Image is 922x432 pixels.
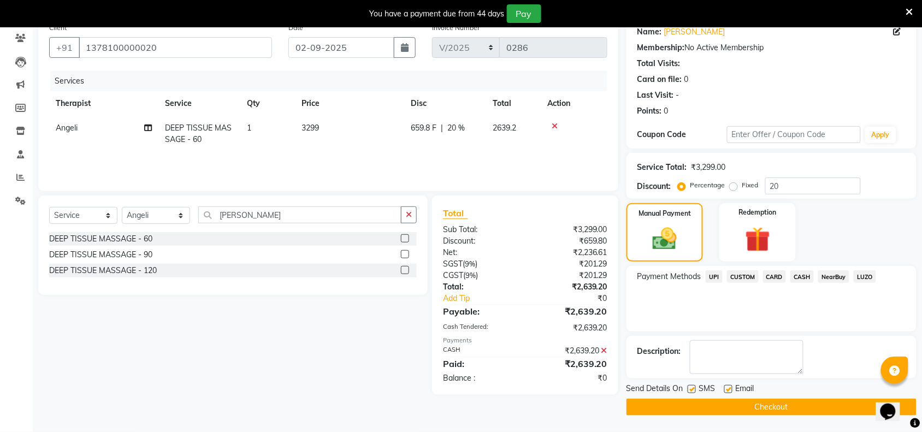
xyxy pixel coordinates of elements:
[540,293,616,304] div: ₹0
[525,235,616,247] div: ₹659.80
[637,42,685,54] div: Membership:
[699,383,716,397] span: SMS
[737,224,778,255] img: _gift.svg
[865,127,896,143] button: Apply
[435,305,525,318] div: Payable:
[639,209,691,218] label: Manual Payment
[486,91,541,116] th: Total
[56,123,78,133] span: Angeli
[637,181,671,192] div: Discount:
[411,122,436,134] span: 659.8 F
[465,271,476,280] span: 9%
[435,372,525,384] div: Balance :
[288,23,303,33] label: Date
[295,91,404,116] th: Price
[525,322,616,334] div: ₹2,639.20
[435,270,525,281] div: ( )
[404,91,486,116] th: Disc
[435,293,540,304] a: Add Tip
[727,126,861,143] input: Enter Offer / Coupon Code
[435,258,525,270] div: ( )
[525,281,616,293] div: ₹2,639.20
[507,4,541,23] button: Pay
[79,37,272,58] input: Search by Name/Mobile/Email/Code
[525,372,616,384] div: ₹0
[50,71,616,91] div: Services
[525,345,616,357] div: ₹2,639.20
[198,206,401,223] input: Search or Scan
[637,271,701,282] span: Payment Methods
[432,23,480,33] label: Invoice Number
[525,258,616,270] div: ₹201.29
[158,91,240,116] th: Service
[435,281,525,293] div: Total:
[49,249,152,261] div: DEEP TISSUE MASSAGE - 90
[247,123,251,133] span: 1
[706,270,723,283] span: UPI
[49,265,157,276] div: DEEP TISSUE MASSAGE - 120
[637,42,906,54] div: No Active Membership
[684,74,689,85] div: 0
[627,383,683,397] span: Send Details On
[525,247,616,258] div: ₹2,236.61
[49,233,152,245] div: DEEP TISSUE MASSAGE - 60
[443,208,468,219] span: Total
[443,259,463,269] span: SGST
[727,270,759,283] span: CUSTOM
[435,345,525,357] div: CASH
[435,322,525,334] div: Cash Tendered:
[664,105,669,117] div: 0
[165,123,232,144] span: DEEP TISSUE MASSAGE - 60
[525,224,616,235] div: ₹3,299.00
[637,26,662,38] div: Name:
[525,305,616,318] div: ₹2,639.20
[465,259,475,268] span: 9%
[739,208,777,217] label: Redemption
[691,162,726,173] div: ₹3,299.00
[49,37,80,58] button: +91
[676,90,679,101] div: -
[854,270,876,283] span: LUZO
[435,247,525,258] div: Net:
[525,270,616,281] div: ₹201.29
[818,270,849,283] span: NearBuy
[49,23,67,33] label: Client
[763,270,787,283] span: CARD
[742,180,759,190] label: Fixed
[435,224,525,235] div: Sub Total:
[645,225,684,253] img: _cash.svg
[370,8,505,20] div: You have a payment due from 44 days
[664,26,725,38] a: [PERSON_NAME]
[637,90,674,101] div: Last Visit:
[302,123,319,133] span: 3299
[541,91,607,116] th: Action
[637,74,682,85] div: Card on file:
[637,346,681,357] div: Description:
[637,58,681,69] div: Total Visits:
[447,122,465,134] span: 20 %
[240,91,295,116] th: Qty
[441,122,443,134] span: |
[736,383,754,397] span: Email
[637,129,727,140] div: Coupon Code
[525,357,616,370] div: ₹2,639.20
[790,270,814,283] span: CASH
[876,388,911,421] iframe: chat widget
[637,105,662,117] div: Points:
[443,336,607,345] div: Payments
[690,180,725,190] label: Percentage
[637,162,687,173] div: Service Total:
[435,235,525,247] div: Discount:
[443,270,463,280] span: CGST
[49,91,158,116] th: Therapist
[627,399,917,416] button: Checkout
[435,357,525,370] div: Paid:
[493,123,516,133] span: 2639.2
